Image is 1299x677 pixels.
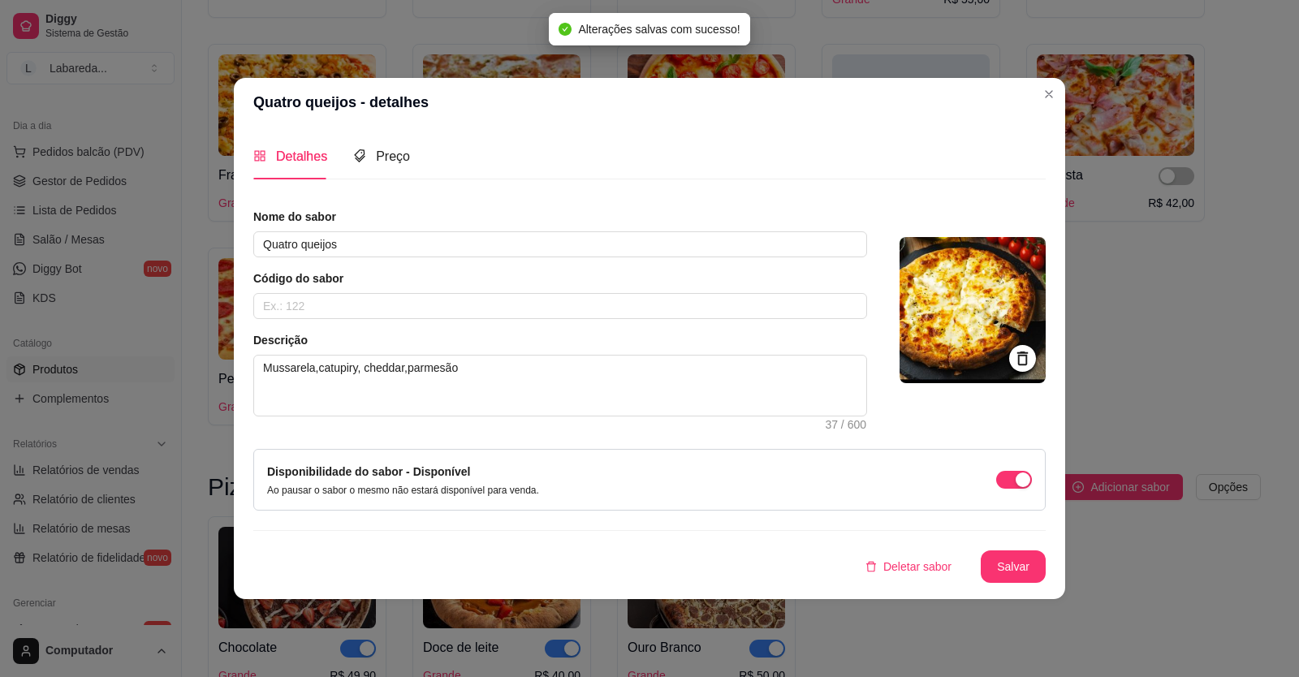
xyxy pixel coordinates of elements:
[253,332,867,348] article: Descrição
[253,270,867,287] article: Código do sabor
[267,465,470,478] label: Disponibilidade do sabor - Disponível
[253,209,867,225] article: Nome do sabor
[900,237,1046,383] img: logo da loja
[981,550,1046,583] button: Salvar
[865,561,877,572] span: delete
[559,23,572,36] span: check-circle
[253,231,867,257] input: Ex.: Calabresa acebolada
[254,356,866,416] textarea: Mussarela,catupiry, cheddar,parmesão
[578,23,740,36] span: Alterações salvas com sucesso!
[1036,81,1062,107] button: Close
[253,293,867,319] input: Ex.: 122
[234,78,1065,127] header: Quatro queijos - detalhes
[376,149,410,163] span: Preço
[276,149,327,163] span: Detalhes
[267,484,539,497] p: Ao pausar o sabor o mesmo não estará disponível para venda.
[852,550,965,583] button: deleteDeletar sabor
[253,149,266,162] span: appstore
[353,149,366,162] span: tags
